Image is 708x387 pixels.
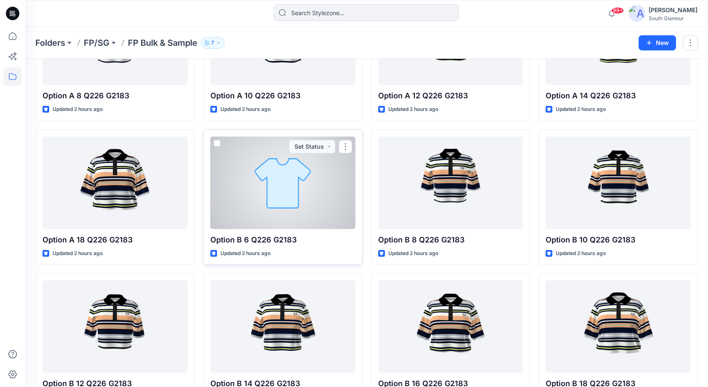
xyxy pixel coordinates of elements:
[546,90,691,102] p: Option A 14 Q226 G2183
[53,249,103,258] p: Updated 2 hours ago
[628,5,645,22] img: avatar
[546,234,691,246] p: Option B 10 Q226 G2183
[35,37,65,49] a: Folders
[42,137,188,229] a: Option A 18 Q226 G2183
[42,280,188,373] a: Option B 12 Q226 G2183
[378,234,523,246] p: Option B 8 Q226 G2183
[556,105,606,114] p: Updated 2 hours ago
[210,137,355,229] a: Option B 6 Q226 G2183
[210,280,355,373] a: Option B 14 Q226 G2183
[128,37,197,49] p: FP Bulk & Sample
[53,105,103,114] p: Updated 2 hours ago
[378,280,523,373] a: Option B 16 Q226 G2183
[42,234,188,246] p: Option A 18 Q226 G2183
[42,90,188,102] p: Option A 8 Q226 G2183
[378,137,523,229] a: Option B 8 Q226 G2183
[84,37,109,49] a: FP/SG
[201,37,225,49] button: 7
[639,35,676,50] button: New
[210,234,355,246] p: Option B 6 Q226 G2183
[611,7,624,14] span: 99+
[556,249,606,258] p: Updated 2 hours ago
[546,280,691,373] a: Option B 18 Q226 G2183
[210,90,355,102] p: Option A 10 Q226 G2183
[378,90,523,102] p: Option A 12 Q226 G2183
[546,137,691,229] a: Option B 10 Q226 G2183
[388,249,438,258] p: Updated 2 hours ago
[274,4,459,21] input: Search Stylezone…
[649,5,697,15] div: [PERSON_NAME]
[388,105,438,114] p: Updated 2 hours ago
[211,38,214,47] p: 7
[220,249,270,258] p: Updated 2 hours ago
[649,15,697,21] div: South Glamour
[220,105,270,114] p: Updated 2 hours ago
